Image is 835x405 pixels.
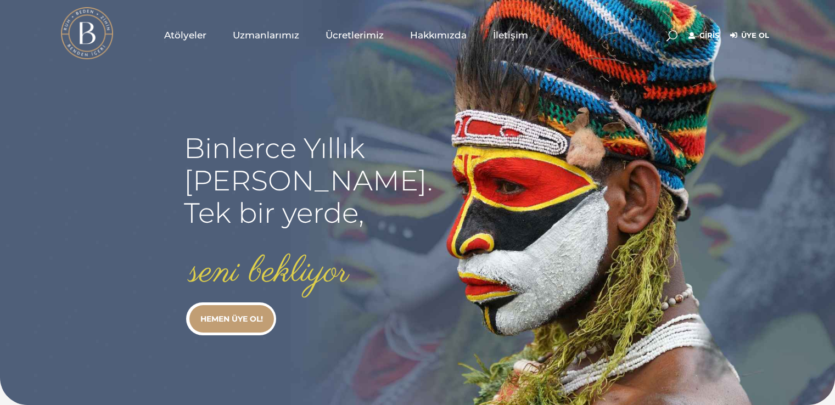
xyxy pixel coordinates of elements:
span: Uzmanlarımız [233,29,299,42]
a: Üye Ol [730,29,769,42]
a: HEMEN ÜYE OL! [189,305,274,333]
span: Hakkımızda [410,29,467,42]
rs-layer: Binlerce Yıllık [PERSON_NAME]. Tek bir yerde, [184,132,433,229]
a: Ücretlerimiz [312,8,397,63]
span: İletişim [493,29,528,42]
span: Atölyeler [164,29,206,42]
rs-layer: seni bekliyor [189,252,349,293]
a: Atölyeler [151,8,220,63]
a: Giriş [688,29,719,42]
a: İletişim [480,8,541,63]
img: light logo [61,7,113,59]
span: Ücretlerimiz [326,29,384,42]
a: Uzmanlarımız [220,8,312,63]
a: Hakkımızda [397,8,480,63]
